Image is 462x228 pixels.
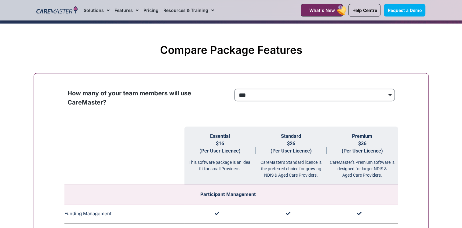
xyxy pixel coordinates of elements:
[309,8,335,13] span: What's New
[67,89,228,107] p: How many of your team members will use CareMaster?
[348,4,380,17] a: Help Centre
[352,8,377,13] span: Help Centre
[327,127,398,185] th: Premium
[36,6,78,15] img: CareMaster Logo
[271,141,312,154] span: $26 (Per User Licence)
[342,141,383,154] span: $36 (Per User Licence)
[199,141,241,154] span: $16 (Per User Licence)
[384,4,425,17] a: Request a Demo
[256,155,327,178] div: CareMaster's Standard licence is the preferred choice for growing NDIS & Aged Care Providers.
[200,191,256,197] span: Participant Management
[387,8,422,13] span: Request a Demo
[64,204,184,224] td: Funding Management
[184,155,256,172] div: This software package is an ideal fit for small Providers.
[256,127,327,185] th: Standard
[184,127,256,185] th: Essential
[327,155,398,178] div: CareMaster's Premium software is designed for larger NDIS & Aged Care Providers.
[301,4,343,17] a: What's New
[37,43,426,56] h2: Compare Package Features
